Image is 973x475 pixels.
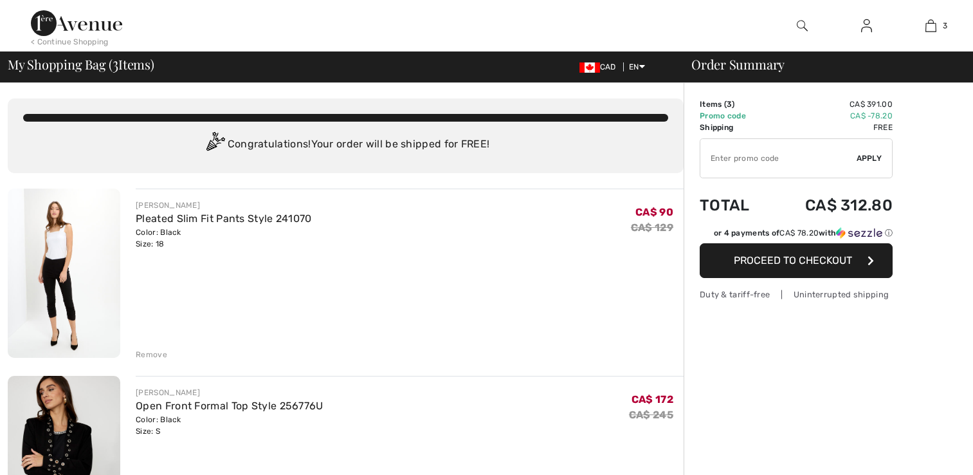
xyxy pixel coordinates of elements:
div: [PERSON_NAME] [136,387,323,398]
div: or 4 payments ofCA$ 78.20withSezzle Click to learn more about Sezzle [700,227,893,243]
img: search the website [797,18,808,33]
a: Pleated Slim Fit Pants Style 241070 [136,212,312,225]
span: 3 [943,20,947,32]
img: Pleated Slim Fit Pants Style 241070 [8,189,120,358]
div: Congratulations! Your order will be shipped for FREE! [23,132,668,158]
div: Duty & tariff-free | Uninterrupted shipping [700,288,893,301]
td: CA$ 391.00 [770,98,893,110]
img: Sezzle [836,227,882,239]
div: Order Summary [676,58,965,71]
img: 1ère Avenue [31,10,122,36]
input: Promo code [700,139,857,178]
a: 3 [899,18,962,33]
td: CA$ -78.20 [770,110,893,122]
span: CA$ 172 [632,393,673,405]
td: Free [770,122,893,133]
span: CA$ 78.20 [779,228,819,237]
span: Apply [857,153,882,164]
td: Shipping [700,122,770,133]
img: My Bag [925,18,936,33]
div: Color: Black Size: 18 [136,227,312,250]
span: My Shopping Bag ( Items) [8,58,154,71]
img: Congratulation2.svg [202,132,228,158]
span: 3 [727,100,732,109]
div: [PERSON_NAME] [136,200,312,211]
span: 3 [113,55,118,71]
a: Open Front Formal Top Style 256776U [136,400,323,412]
td: CA$ 312.80 [770,183,893,227]
img: My Info [861,18,872,33]
span: CA$ 90 [635,206,673,218]
img: Canadian Dollar [579,62,600,73]
td: Promo code [700,110,770,122]
td: Total [700,183,770,227]
div: < Continue Shopping [31,36,109,48]
td: Items ( ) [700,98,770,110]
span: CAD [579,62,621,71]
button: Proceed to Checkout [700,243,893,278]
a: Sign In [851,18,882,34]
s: CA$ 129 [631,221,673,234]
div: Remove [136,349,167,360]
s: CA$ 245 [629,409,673,421]
div: Color: Black Size: S [136,414,323,437]
span: Proceed to Checkout [734,254,852,266]
div: or 4 payments of with [714,227,893,239]
span: EN [629,62,645,71]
